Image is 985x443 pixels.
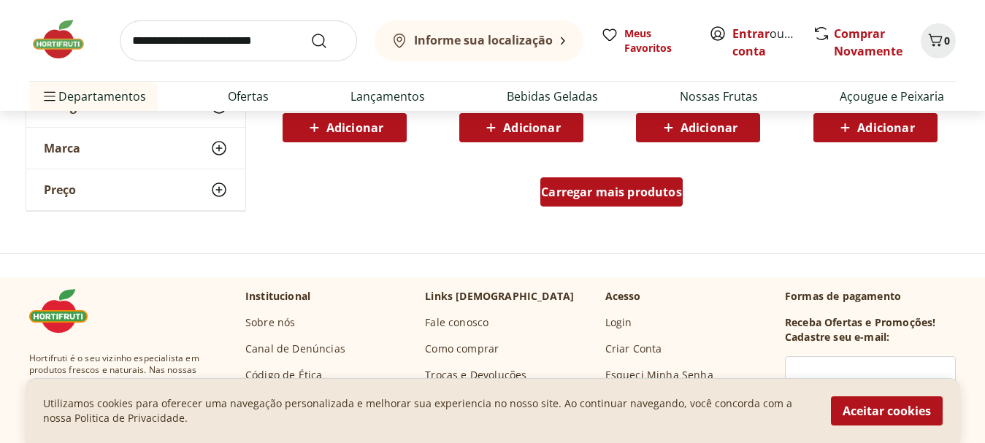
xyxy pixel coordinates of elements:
p: Formas de pagamento [785,289,956,304]
img: Hortifruti [29,289,102,333]
span: Carregar mais produtos [541,186,682,198]
a: Criar Conta [605,342,662,356]
a: Código de Ética [245,368,322,382]
a: Nossas Frutas [680,88,758,105]
button: Aceitar cookies [831,396,943,425]
button: Adicionar [636,113,760,142]
p: Utilizamos cookies para oferecer uma navegação personalizada e melhorar sua experiencia no nosso ... [43,396,813,425]
span: Hortifruti é o seu vizinho especialista em produtos frescos e naturais. Nas nossas plataformas de... [29,353,222,434]
span: Adicionar [503,122,560,134]
a: Fale conosco [425,315,488,330]
h3: Receba Ofertas e Promoções! [785,315,935,330]
a: Bebidas Geladas [507,88,598,105]
a: Sobre nós [245,315,295,330]
h3: Cadastre seu e-mail: [785,330,889,344]
a: Entrar [732,26,770,42]
a: Canal de Denúncias [245,342,345,356]
p: Acesso [605,289,641,304]
a: Esqueci Minha Senha [605,368,713,382]
button: Submit Search [310,32,345,50]
button: Adicionar [283,113,407,142]
button: Informe sua localização [375,20,583,61]
button: Menu [41,79,58,114]
a: Criar conta [732,26,813,59]
p: Links [DEMOGRAPHIC_DATA] [425,289,574,304]
a: Carregar mais produtos [540,177,683,212]
a: Açougue e Peixaria [840,88,944,105]
button: Preço [26,169,245,210]
p: Institucional [245,289,310,304]
button: Adicionar [459,113,583,142]
a: Como comprar [425,342,499,356]
span: Marca [44,141,80,155]
button: Adicionar [813,113,938,142]
span: Adicionar [681,122,737,134]
a: Comprar Novamente [834,26,902,59]
button: Carrinho [921,23,956,58]
a: Login [605,315,632,330]
img: Hortifruti [29,18,102,61]
span: Preço [44,182,76,197]
a: Trocas e Devoluções [425,368,526,382]
span: ou [732,25,797,60]
span: 0 [944,34,950,47]
button: Marca [26,128,245,169]
span: Adicionar [326,122,383,134]
a: Lançamentos [350,88,425,105]
span: Departamentos [41,79,146,114]
input: search [120,20,357,61]
b: Informe sua localização [414,32,553,48]
a: Ofertas [228,88,269,105]
a: Meus Favoritos [601,26,691,55]
span: Meus Favoritos [624,26,691,55]
span: Adicionar [857,122,914,134]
